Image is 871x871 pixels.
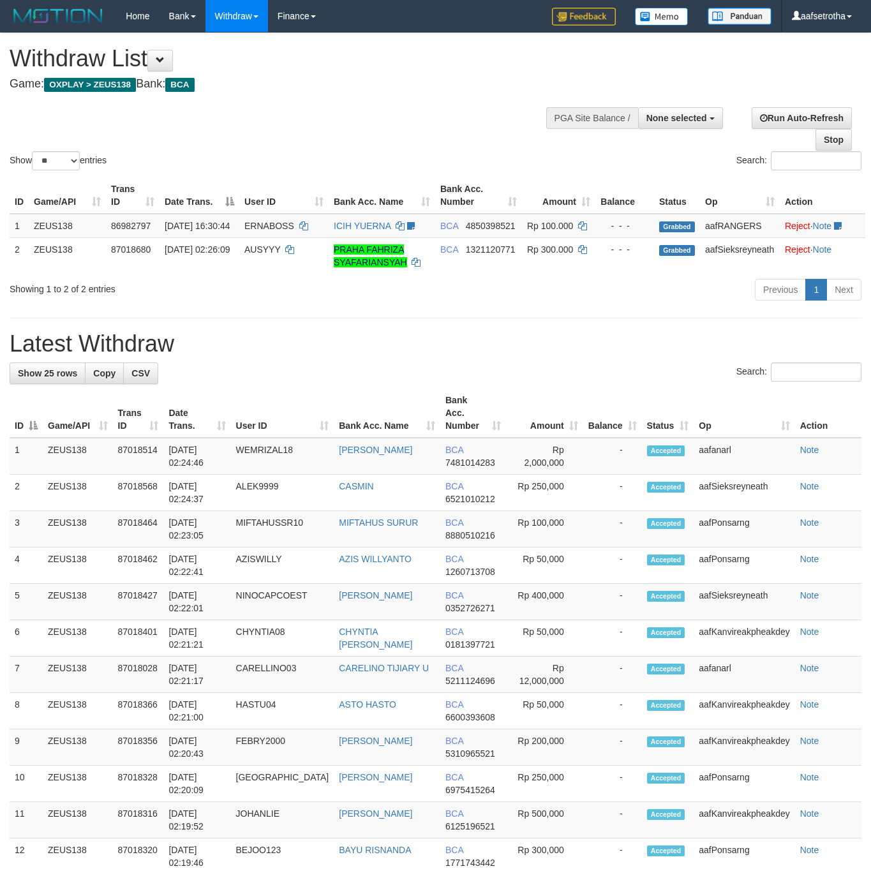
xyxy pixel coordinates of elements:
td: aafPonsarng [694,547,794,584]
span: None selected [646,113,707,123]
td: 87018328 [113,766,164,802]
span: BCA [440,244,458,255]
th: Amount: activate to sort column ascending [522,177,595,214]
td: [DATE] 02:20:09 [163,766,230,802]
td: HASTU04 [231,693,334,729]
span: BCA [445,845,463,855]
td: ZEUS138 [29,237,106,274]
span: Copy 4850398521 to clipboard [466,221,516,231]
a: Note [800,845,819,855]
td: Rp 50,000 [506,547,583,584]
span: Copy 1321120771 to clipboard [466,244,516,255]
td: aafKanvireakpheakdey [694,620,794,657]
td: [DATE] 02:21:21 [163,620,230,657]
a: Note [800,554,819,564]
td: WEMRIZAL18 [231,438,334,475]
span: BCA [440,221,458,231]
td: Rp 400,000 [506,584,583,620]
td: ZEUS138 [43,802,113,838]
th: Bank Acc. Name: activate to sort column ascending [329,177,435,214]
th: Date Trans.: activate to sort column descending [160,177,239,214]
span: Copy 5310965521 to clipboard [445,748,495,759]
a: [PERSON_NAME] [339,808,412,819]
span: Accepted [647,664,685,674]
td: ZEUS138 [43,511,113,547]
a: Note [800,663,819,673]
span: Copy 6125196521 to clipboard [445,821,495,831]
td: Rp 100,000 [506,511,583,547]
span: 86982797 [111,221,151,231]
td: 87018464 [113,511,164,547]
td: 87018462 [113,547,164,584]
td: - [583,438,642,475]
td: 6 [10,620,43,657]
td: - [583,511,642,547]
th: ID [10,177,29,214]
th: Balance: activate to sort column ascending [583,389,642,438]
a: ICIH YUERNA [334,221,391,231]
a: Show 25 rows [10,362,86,384]
td: 10 [10,766,43,802]
th: Action [795,389,861,438]
td: 9 [10,729,43,766]
td: CARELLINO03 [231,657,334,693]
td: 87018427 [113,584,164,620]
td: [DATE] 02:21:00 [163,693,230,729]
a: BAYU RISNANDA [339,845,411,855]
span: Copy 8880510216 to clipboard [445,530,495,540]
th: Game/API: activate to sort column ascending [43,389,113,438]
a: Note [800,736,819,746]
th: Status: activate to sort column ascending [642,389,694,438]
span: Copy 1771743442 to clipboard [445,858,495,868]
span: [DATE] 16:30:44 [165,221,230,231]
td: ZEUS138 [43,475,113,511]
span: Accepted [647,555,685,565]
span: Accepted [647,518,685,529]
th: Game/API: activate to sort column ascending [29,177,106,214]
span: [DATE] 02:26:09 [165,244,230,255]
td: 8 [10,693,43,729]
td: 3 [10,511,43,547]
td: ZEUS138 [43,438,113,475]
td: [DATE] 02:22:41 [163,547,230,584]
div: - - - [600,243,649,256]
a: [PERSON_NAME] [339,590,412,600]
td: 87018028 [113,657,164,693]
td: Rp 12,000,000 [506,657,583,693]
th: Bank Acc. Number: activate to sort column ascending [440,389,506,438]
span: BCA [445,736,463,746]
th: Bank Acc. Number: activate to sort column ascending [435,177,522,214]
td: [DATE] 02:19:52 [163,802,230,838]
label: Show entries [10,151,107,170]
td: aafPonsarng [694,766,794,802]
td: Rp 500,000 [506,802,583,838]
td: - [583,693,642,729]
td: [DATE] 02:20:43 [163,729,230,766]
h1: Latest Withdraw [10,331,861,357]
td: - [583,657,642,693]
img: panduan.png [708,8,771,25]
td: Rp 250,000 [506,766,583,802]
a: Note [800,445,819,455]
td: aafRANGERS [700,214,780,238]
th: Op: activate to sort column ascending [700,177,780,214]
span: Copy 6521010212 to clipboard [445,494,495,504]
td: - [583,547,642,584]
img: Button%20Memo.svg [635,8,689,26]
td: 87018316 [113,802,164,838]
a: Note [800,627,819,637]
span: Copy 6600393608 to clipboard [445,712,495,722]
a: Note [813,221,832,231]
td: ZEUS138 [43,584,113,620]
a: Run Auto-Refresh [752,107,852,129]
td: aafanarl [694,657,794,693]
td: CHYNTIA08 [231,620,334,657]
td: 87018514 [113,438,164,475]
td: NINOCAPCOEST [231,584,334,620]
span: Accepted [647,809,685,820]
td: FEBRY2000 [231,729,334,766]
td: 4 [10,547,43,584]
span: Accepted [647,773,685,784]
a: CASMIN [339,481,373,491]
td: aafKanvireakpheakdey [694,802,794,838]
